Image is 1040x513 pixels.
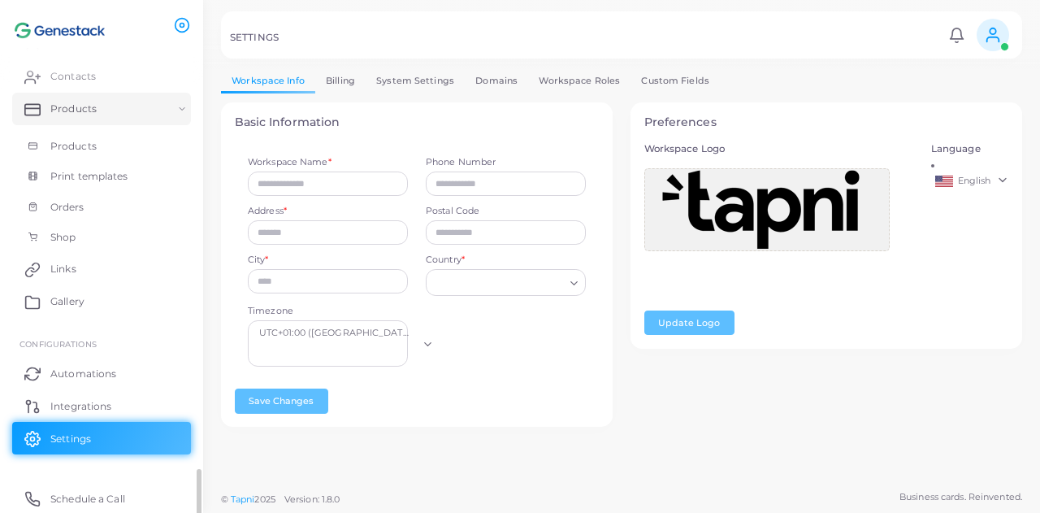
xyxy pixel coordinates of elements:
a: Shop [12,222,191,253]
a: Products [12,131,191,162]
a: Automations [12,357,191,389]
img: logo [15,15,105,46]
a: Custom Fields [630,69,720,93]
label: Postal Code [426,205,586,218]
label: Address [248,205,287,218]
button: Update Logo [644,311,734,335]
a: Contacts [12,60,191,93]
a: Domains [465,69,528,93]
h5: Language [931,143,1009,154]
a: Integrations [12,389,191,422]
a: Products [12,93,191,125]
a: System Settings [366,69,465,93]
a: Orders [12,192,191,223]
h5: SETTINGS [230,32,279,43]
h5: Workspace Logo [644,143,913,154]
span: Contacts [50,69,96,84]
span: Orders [50,200,84,215]
input: Search for option [255,345,418,363]
input: Search for option [433,274,564,292]
button: Save Changes [235,389,328,413]
div: Search for option [426,269,586,295]
h4: Preferences [644,115,1009,129]
span: Business cards. Reinvented. [899,490,1022,504]
span: Schedule a Call [50,492,125,506]
a: Links [12,253,191,285]
span: Integrations [50,399,111,414]
label: Phone Number [426,156,586,169]
a: English [931,172,1009,191]
a: Tapni [231,493,255,505]
span: Print templates [50,169,128,184]
a: Workspace Info [221,69,315,93]
span: Settings [50,432,91,446]
a: Settings [12,422,191,454]
label: Country [426,254,465,267]
img: en [935,176,953,187]
span: 2025 [254,493,275,506]
h4: Basic Information [235,115,600,129]
label: City [248,254,269,267]
span: Gallery [50,294,84,309]
span: Version: 1.8.0 [284,493,340,505]
label: Timezone [248,305,293,318]
span: Automations [50,367,116,381]
a: Print templates [12,161,191,192]
span: Shop [50,230,76,245]
a: Workspace Roles [528,69,630,93]
span: Products [50,139,97,154]
div: Search for option [248,320,408,367]
span: © [221,493,340,506]
label: Workspace Name [248,156,331,169]
span: Configurations [19,339,97,349]
span: Products [50,102,97,116]
span: UTC+01:00 ([GEOGRAPHIC_DATA], [GEOGRAPHIC_DATA], [GEOGRAPHIC_DATA], [GEOGRAPHIC_DATA], War... [259,325,414,341]
a: Billing [315,69,366,93]
span: English [958,175,991,186]
span: Links [50,262,76,276]
a: Gallery [12,285,191,318]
